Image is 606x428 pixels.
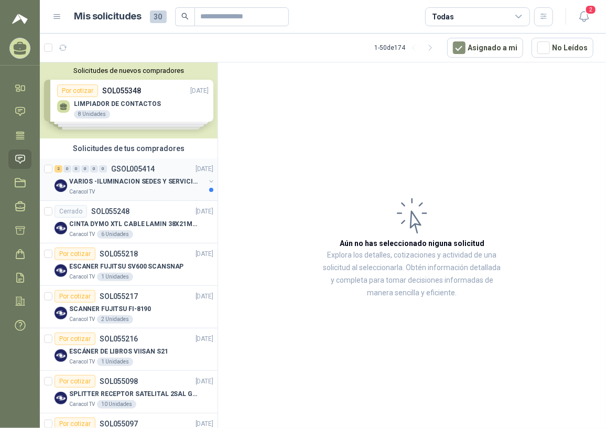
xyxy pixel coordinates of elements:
img: Company Logo [55,264,67,277]
img: Company Logo [55,307,67,319]
div: 1 Unidades [97,273,133,281]
p: SOL055217 [100,293,138,300]
p: SOL055216 [100,335,138,343]
img: Company Logo [55,349,67,362]
p: SCANNER FUJITSU FI-8190 [69,304,151,314]
button: Solicitudes de nuevos compradores [44,67,213,74]
p: Caracol TV [69,400,95,409]
button: No Leídos [532,38,593,58]
p: SOL055097 [100,420,138,427]
p: [DATE] [196,377,213,387]
div: Cerrado [55,205,87,218]
span: 2 [585,5,597,15]
p: SOL055098 [100,378,138,385]
button: 2 [575,7,593,26]
a: Por cotizarSOL055218[DATE] Company LogoESCANER FUJITSU SV600 SCANSNAPCaracol TV1 Unidades [40,243,218,286]
a: Por cotizarSOL055217[DATE] Company LogoSCANNER FUJITSU FI-8190Caracol TV2 Unidades [40,286,218,328]
div: 0 [90,165,98,173]
h1: Mis solicitudes [74,9,142,24]
p: VARIOS -ILUMINACION SEDES Y SERVICIOS [69,177,200,187]
p: ESCÁNER DE LIBROS VIISAN S21 [69,347,168,357]
p: SOL055248 [91,208,129,215]
img: Company Logo [55,179,67,192]
p: CINTA DYMO XTL CABLE LAMIN 38X21MMBLANCO [69,219,200,229]
p: [DATE] [196,249,213,259]
div: Solicitudes de tus compradores [40,138,218,158]
p: Explora los detalles, cotizaciones y actividad de una solicitud al seleccionarla. Obtén informaci... [323,249,501,299]
a: CerradoSOL055248[DATE] Company LogoCINTA DYMO XTL CABLE LAMIN 38X21MMBLANCOCaracol TV6 Unidades [40,201,218,243]
div: 0 [99,165,107,173]
div: 1 Unidades [97,358,133,366]
p: Caracol TV [69,358,95,366]
div: 1 - 50 de 174 [374,39,439,56]
div: 0 [63,165,71,173]
img: Company Logo [55,222,67,234]
div: Por cotizar [55,248,95,260]
button: Asignado a mi [447,38,523,58]
span: 30 [150,10,167,23]
div: Solicitudes de nuevos compradoresPor cotizarSOL055348[DATE] LIMPIADOR DE CONTACTOS8 UnidadesPor c... [40,62,218,138]
p: ESCANER FUJITSU SV600 SCANSNAP [69,262,183,272]
div: 2 [55,165,62,173]
p: GSOL005414 [111,165,155,173]
p: [DATE] [196,292,213,302]
h3: Aún no has seleccionado niguna solicitud [340,238,484,249]
div: Por cotizar [55,375,95,388]
img: Company Logo [55,392,67,404]
a: Por cotizarSOL055216[DATE] Company LogoESCÁNER DE LIBROS VIISAN S21Caracol TV1 Unidades [40,328,218,371]
div: 0 [72,165,80,173]
p: SPLITTER RECEPTOR SATELITAL 2SAL GT-SP21 [69,389,200,399]
div: 6 Unidades [97,230,133,239]
div: 0 [81,165,89,173]
div: 10 Unidades [97,400,136,409]
p: Caracol TV [69,315,95,324]
a: 2 0 0 0 0 0 GSOL005414[DATE] Company LogoVARIOS -ILUMINACION SEDES Y SERVICIOSCaracol TV [55,163,215,196]
p: Caracol TV [69,188,95,196]
div: Por cotizar [55,290,95,303]
div: 2 Unidades [97,315,133,324]
p: SOL055218 [100,250,138,258]
div: Por cotizar [55,333,95,345]
div: Todas [432,11,454,23]
p: [DATE] [196,334,213,344]
a: Por cotizarSOL055098[DATE] Company LogoSPLITTER RECEPTOR SATELITAL 2SAL GT-SP21Caracol TV10 Unidades [40,371,218,413]
p: [DATE] [196,207,213,217]
p: Caracol TV [69,230,95,239]
p: Caracol TV [69,273,95,281]
img: Logo peakr [12,13,28,25]
p: [DATE] [196,164,213,174]
span: search [181,13,189,20]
